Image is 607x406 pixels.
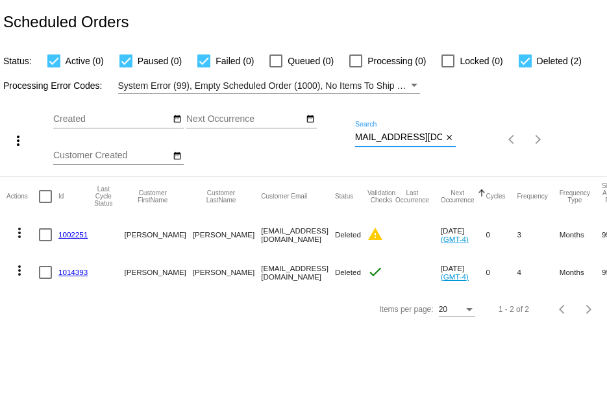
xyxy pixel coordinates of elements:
[124,216,192,254] mat-cell: [PERSON_NAME]
[441,272,469,281] a: (GMT-4)
[12,263,27,278] mat-icon: more_vert
[216,53,254,69] span: Failed (0)
[517,254,559,291] mat-cell: 4
[10,133,26,149] mat-icon: more_vert
[261,254,335,291] mat-cell: [EMAIL_ADDRESS][DOMAIN_NAME]
[94,185,112,207] button: Change sorting for LastProcessingCycleId
[486,254,517,291] mat-cell: 0
[118,78,420,94] mat-select: Filter by Processing Error Codes
[3,80,103,91] span: Processing Error Codes:
[355,132,442,143] input: Search
[53,114,170,125] input: Created
[138,53,182,69] span: Paused (0)
[261,193,307,200] button: Change sorting for CustomerEmail
[445,133,454,143] mat-icon: close
[193,254,261,291] mat-cell: [PERSON_NAME]
[367,264,383,280] mat-icon: check
[306,114,315,125] mat-icon: date_range
[3,13,129,31] h2: Scheduled Orders
[576,296,602,322] button: Next page
[486,216,517,254] mat-cell: 0
[124,189,180,204] button: Change sorting for CustomerFirstName
[6,177,39,216] mat-header-cell: Actions
[560,254,602,291] mat-cell: Months
[186,114,303,125] input: Next Occurrence
[441,189,475,204] button: Change sorting for NextOccurrenceUtc
[499,126,525,152] button: Previous page
[441,235,469,243] a: (GMT-4)
[517,216,559,254] mat-cell: 3
[367,226,383,242] mat-icon: warning
[499,305,529,314] div: 1 - 2 of 2
[193,216,261,254] mat-cell: [PERSON_NAME]
[12,225,27,241] mat-icon: more_vert
[560,189,590,204] button: Change sorting for FrequencyType
[367,177,395,216] mat-header-cell: Validation Checks
[525,126,551,152] button: Next page
[124,254,192,291] mat-cell: [PERSON_NAME]
[441,254,486,291] mat-cell: [DATE]
[261,216,335,254] mat-cell: [EMAIL_ADDRESS][DOMAIN_NAME]
[486,193,505,200] button: Change sorting for Cycles
[560,216,602,254] mat-cell: Months
[439,305,475,315] mat-select: Items per page:
[58,268,88,276] a: 1014393
[173,114,182,125] mat-icon: date_range
[442,131,456,145] button: Clear
[53,150,170,161] input: Customer Created
[288,53,334,69] span: Queued (0)
[517,193,547,200] button: Change sorting for Frequency
[66,53,104,69] span: Active (0)
[441,216,486,254] mat-cell: [DATE]
[537,53,582,69] span: Deleted (2)
[395,189,429,204] button: Change sorting for LastOccurrenceUtc
[173,151,182,161] mat-icon: date_range
[193,189,249,204] button: Change sorting for CustomerLastName
[460,53,502,69] span: Locked (0)
[58,193,64,200] button: Change sorting for Id
[335,193,353,200] button: Change sorting for Status
[3,56,32,66] span: Status:
[367,53,426,69] span: Processing (0)
[379,305,433,314] div: Items per page:
[550,296,576,322] button: Previous page
[439,305,447,314] span: 20
[335,268,361,276] span: Deleted
[58,230,88,239] a: 1002251
[335,230,361,239] span: Deleted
